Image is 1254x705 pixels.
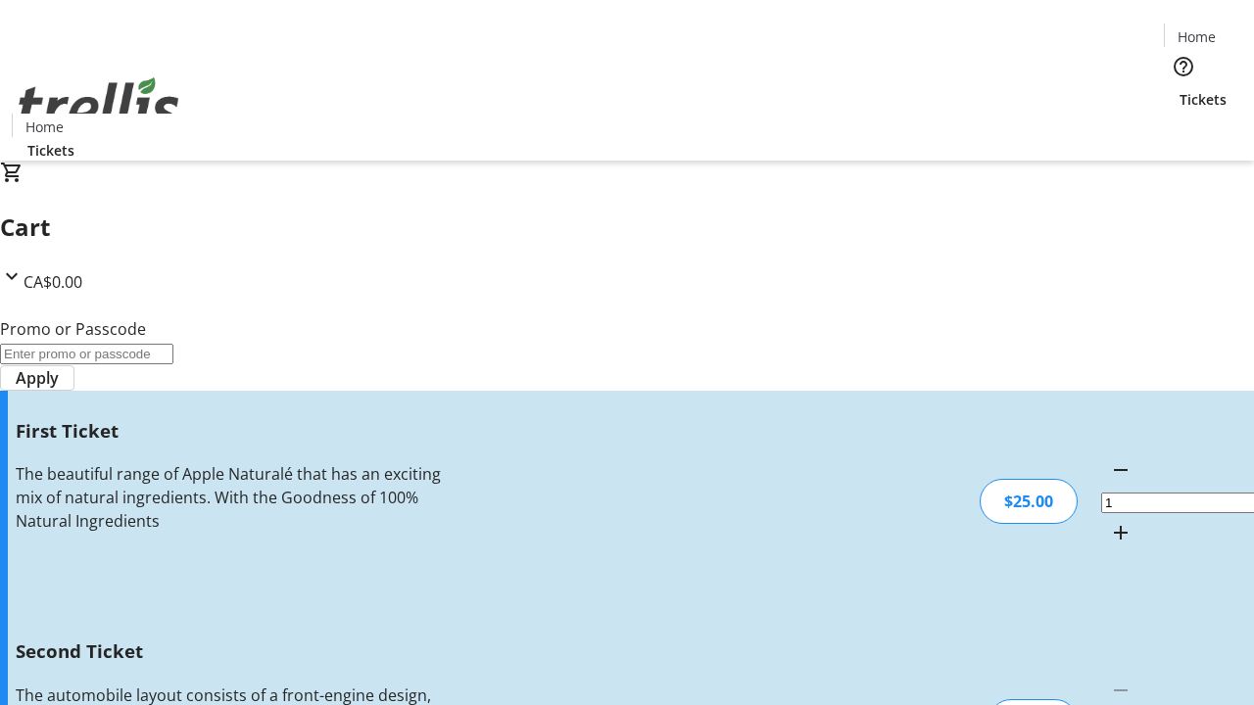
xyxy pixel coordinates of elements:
span: Apply [16,366,59,390]
span: Home [25,117,64,137]
button: Increment by one [1101,513,1140,552]
button: Cart [1164,110,1203,149]
span: Tickets [27,140,74,161]
a: Tickets [1164,89,1242,110]
a: Home [13,117,75,137]
button: Decrement by one [1101,450,1140,490]
span: Tickets [1180,89,1227,110]
h3: Second Ticket [16,637,444,665]
img: Orient E2E Organization PFy9B383RV's Logo [12,56,186,154]
button: Help [1164,47,1203,86]
h3: First Ticket [16,417,444,445]
span: CA$0.00 [24,271,82,293]
a: Home [1165,26,1228,47]
div: $25.00 [980,479,1078,524]
div: The beautiful range of Apple Naturalé that has an exciting mix of natural ingredients. With the G... [16,462,444,533]
span: Home [1178,26,1216,47]
a: Tickets [12,140,90,161]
